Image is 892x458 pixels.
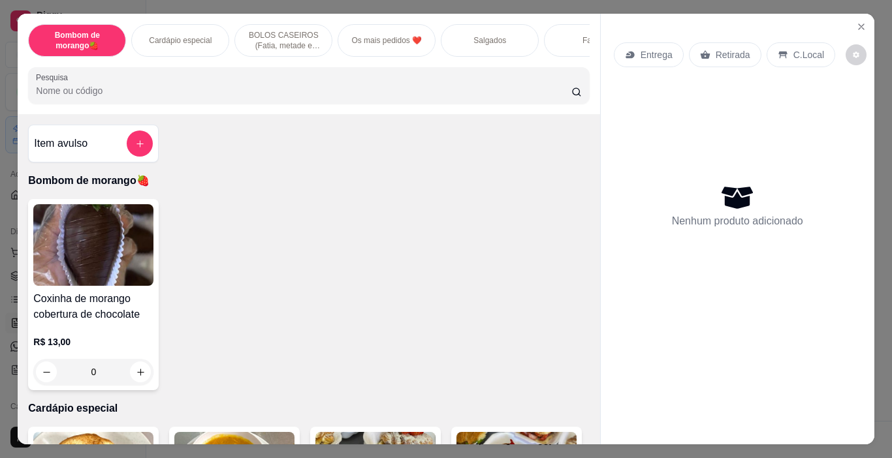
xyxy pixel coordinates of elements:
img: product-image [33,204,153,286]
h4: Coxinha de morango cobertura de chocolate [33,291,153,322]
p: Os mais pedidos ❤️ [351,35,422,46]
h4: Item avulso [34,136,88,151]
input: Pesquisa [36,84,571,97]
button: Close [851,16,872,37]
p: Cardápio especial [149,35,212,46]
label: Pesquisa [36,72,72,83]
p: R$ 13,00 [33,335,153,348]
p: Salgados [473,35,506,46]
p: Bombom de morango🍓 [28,173,589,189]
p: Fatias [582,35,604,46]
button: decrease-product-quantity [36,361,57,382]
p: BOLOS CASEIROS (Fatia, metade e inteiro ) [246,30,321,51]
p: Entrega [641,48,673,61]
button: add-separate-item [127,130,153,157]
p: Retirada [716,48,750,61]
p: Cardápio especial [28,401,589,416]
p: Bombom de morango🍓 [39,30,115,51]
p: Nenhum produto adicionado [672,213,803,229]
button: decrease-product-quantity [846,44,867,65]
button: increase-product-quantity [130,361,151,382]
p: C.Local [793,48,824,61]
